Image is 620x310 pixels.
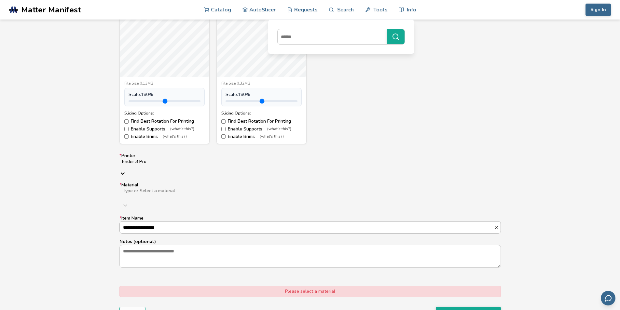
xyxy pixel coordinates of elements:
[221,81,302,86] div: File Size: 0.32MB
[119,286,501,297] div: Please select a material
[124,134,205,139] label: Enable Brims
[129,92,153,97] span: Scale: 180 %
[21,5,81,14] span: Matter Manifest
[119,238,501,245] p: Notes (optional)
[124,127,205,132] label: Enable Supports
[494,225,501,230] button: *Item Name
[124,134,129,139] input: Enable Brims(what's this?)
[221,127,302,132] label: Enable Supports
[586,4,611,16] button: Sign In
[119,153,501,178] label: Printer
[221,134,302,139] label: Enable Brims
[124,111,205,115] div: Slicing Options:
[601,291,615,305] button: Send feedback via email
[124,81,205,86] div: File Size: 0.13MB
[267,127,291,131] span: (what's this?)
[221,134,226,139] input: Enable Brims(what's this?)
[119,216,501,233] label: Item Name
[221,119,226,124] input: Find Best Rotation For Printing
[221,111,302,115] div: Slicing Options:
[122,194,329,199] input: *MaterialType or Select a material
[170,127,194,131] span: (what's this?)
[221,127,226,131] input: Enable Supports(what's this?)
[120,222,494,233] input: *Item Name
[124,127,129,131] input: Enable Supports(what's this?)
[119,182,501,211] label: Material
[123,188,498,194] div: Type or Select a material
[120,245,501,267] textarea: Notes (optional)
[260,134,284,139] span: (what's this?)
[163,134,187,139] span: (what's this?)
[226,92,250,97] span: Scale: 180 %
[221,119,302,124] label: Find Best Rotation For Printing
[124,119,129,124] input: Find Best Rotation For Printing
[122,159,498,164] div: Ender 3 Pro
[124,119,205,124] label: Find Best Rotation For Printing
